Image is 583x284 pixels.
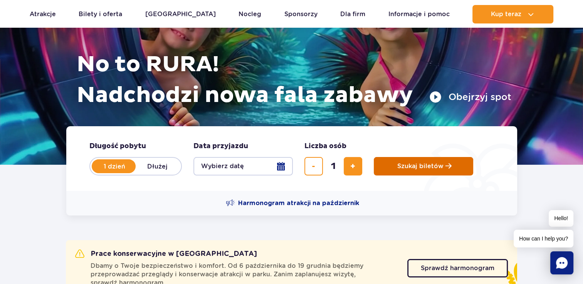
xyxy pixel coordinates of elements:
[226,199,359,208] a: Harmonogram atrakcji na październik
[549,210,573,227] span: Hello!
[491,11,521,18] span: Kup teraz
[193,157,293,175] button: Wybierz datę
[304,142,346,151] span: Liczba osób
[75,249,257,259] h2: Prace konserwacyjne w [GEOGRAPHIC_DATA]
[514,230,573,247] span: How can I help you?
[388,5,450,23] a: Informacje i pomoc
[397,163,444,170] span: Szukaj biletów
[340,5,365,23] a: Dla firm
[472,5,553,23] button: Kup teraz
[407,259,508,277] a: Sprawdź harmonogram
[193,142,248,151] span: Data przyjazdu
[344,157,362,175] button: dodaj bilet
[421,265,494,271] span: Sprawdź harmonogram
[136,158,180,174] label: Dłużej
[79,5,122,23] a: Bilety i oferta
[77,49,511,111] h1: No to RURA! Nadchodzi nowa fala zabawy
[92,158,136,174] label: 1 dzień
[550,251,573,274] div: Chat
[324,157,343,175] input: liczba biletów
[239,5,261,23] a: Nocleg
[284,5,318,23] a: Sponsorzy
[429,91,511,103] button: Obejrzyj spot
[374,157,473,175] button: Szukaj biletów
[66,126,517,191] form: Planowanie wizyty w Park of Poland
[304,157,323,175] button: usuń bilet
[145,5,216,23] a: [GEOGRAPHIC_DATA]
[238,199,359,207] span: Harmonogram atrakcji na październik
[89,142,146,151] span: Długość pobytu
[30,5,56,23] a: Atrakcje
